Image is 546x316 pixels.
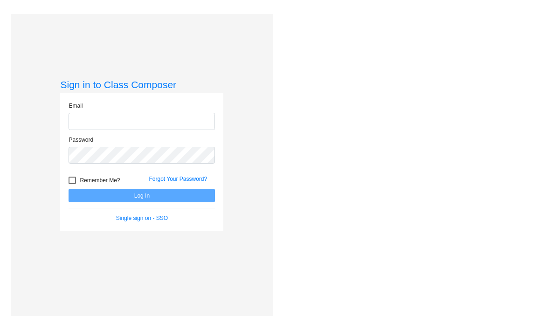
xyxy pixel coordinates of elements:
label: Password [69,136,93,144]
a: Single sign on - SSO [116,215,168,221]
span: Remember Me? [80,175,120,186]
label: Email [69,102,83,110]
a: Forgot Your Password? [149,176,207,182]
button: Log In [69,189,215,202]
h3: Sign in to Class Composer [60,79,223,90]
